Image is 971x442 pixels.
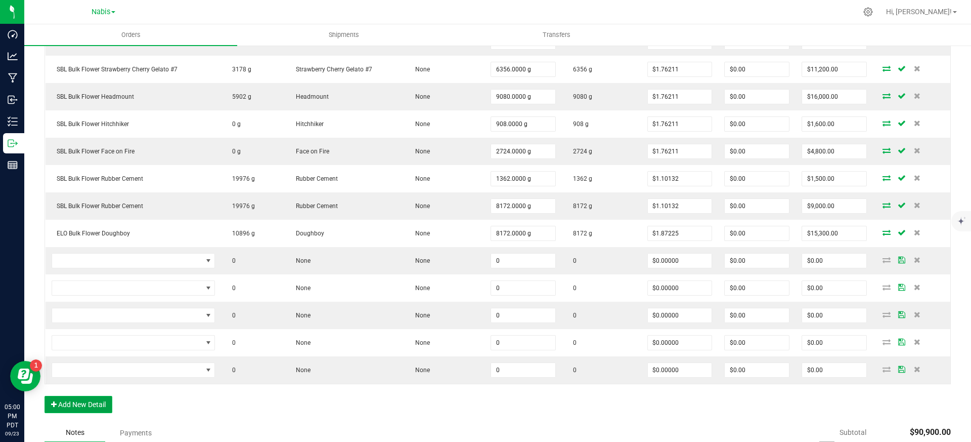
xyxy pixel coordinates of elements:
span: 19976 g [227,175,255,182]
inline-svg: Inventory [8,116,18,127]
span: Strawberry Cherry Gelato #7 [291,66,372,73]
span: Save Order Detail [894,229,909,235]
input: 0 [648,254,712,268]
span: None [291,257,311,264]
input: 0 [491,90,555,104]
input: 0 [648,226,712,240]
input: 0 [725,281,789,295]
span: NO DATA FOUND [52,335,215,350]
span: None [410,66,430,73]
input: 0 [648,281,712,295]
span: 0 [227,257,236,264]
input: 0 [802,199,866,213]
span: Save Order Detail [894,93,909,99]
span: Face on Fire [291,148,329,155]
span: NO DATA FOUND [52,308,215,323]
span: None [410,257,430,264]
input: 0 [725,90,789,104]
input: 0 [491,226,555,240]
input: 0 [802,90,866,104]
span: Hi, [PERSON_NAME]! [886,8,952,16]
a: Shipments [237,24,450,46]
span: NO DATA FOUND [52,363,215,378]
span: 908 g [568,120,589,128]
input: 0 [491,117,555,131]
a: Transfers [450,24,663,46]
input: 0 [491,254,555,268]
span: Save Order Detail [894,339,909,345]
div: Payments [105,424,166,442]
span: Rubber Cement [291,203,338,210]
span: NO DATA FOUND [52,253,215,268]
input: 0 [648,117,712,131]
span: Save Order Detail [894,284,909,290]
input: 0 [802,308,866,323]
span: None [410,203,430,210]
inline-svg: Manufacturing [8,73,18,83]
span: Delete Order Detail [909,257,924,263]
input: 0 [648,90,712,104]
span: Nabis [92,8,110,16]
input: 0 [725,336,789,350]
span: Save Order Detail [894,65,909,71]
input: 0 [802,254,866,268]
span: 8172 g [568,230,592,237]
span: Delete Order Detail [909,93,924,99]
input: 0 [725,363,789,377]
span: Delete Order Detail [909,366,924,372]
span: None [291,367,311,374]
span: Subtotal [840,428,866,436]
span: Delete Order Detail [909,284,924,290]
span: Save Order Detail [894,202,909,208]
iframe: Resource center [10,361,40,391]
span: Delete Order Detail [909,339,924,345]
span: 0 [568,312,577,319]
span: ELO Bulk Flower Doughboy [52,230,130,237]
input: 0 [802,226,866,240]
span: None [410,312,430,319]
input: 0 [648,336,712,350]
span: 10896 g [227,230,255,237]
span: 0 [568,285,577,292]
p: 05:00 PM PDT [5,403,20,430]
span: Delete Order Detail [909,311,924,317]
span: None [410,175,430,182]
span: Shipments [315,30,373,39]
span: Save Order Detail [894,257,909,263]
span: None [410,230,430,237]
a: Orders [24,24,237,46]
input: 0 [725,199,789,213]
span: None [410,120,430,128]
input: 0 [648,308,712,323]
span: 9080 g [568,93,592,100]
input: 0 [648,199,712,213]
input: 0 [802,117,866,131]
span: Delete Order Detail [909,120,924,126]
span: $90,900.00 [910,427,951,437]
input: 0 [802,281,866,295]
input: 0 [802,363,866,377]
input: 0 [725,226,789,240]
span: 6356 g [568,66,592,73]
button: Add New Detail [45,396,112,413]
input: 0 [491,281,555,295]
span: None [410,339,430,346]
span: Hitchhiker [291,120,324,128]
span: None [291,285,311,292]
span: Save Order Detail [894,311,909,317]
span: 2724 g [568,148,592,155]
inline-svg: Analytics [8,51,18,61]
input: 0 [648,62,712,76]
span: Delete Order Detail [909,175,924,181]
input: 0 [491,172,555,186]
span: None [291,339,311,346]
input: 0 [491,336,555,350]
span: 3178 g [227,66,251,73]
span: 0 [568,339,577,346]
input: 0 [491,62,555,76]
input: 0 [802,144,866,158]
span: Save Order Detail [894,147,909,153]
span: 0 [227,367,236,374]
span: Save Order Detail [894,366,909,372]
